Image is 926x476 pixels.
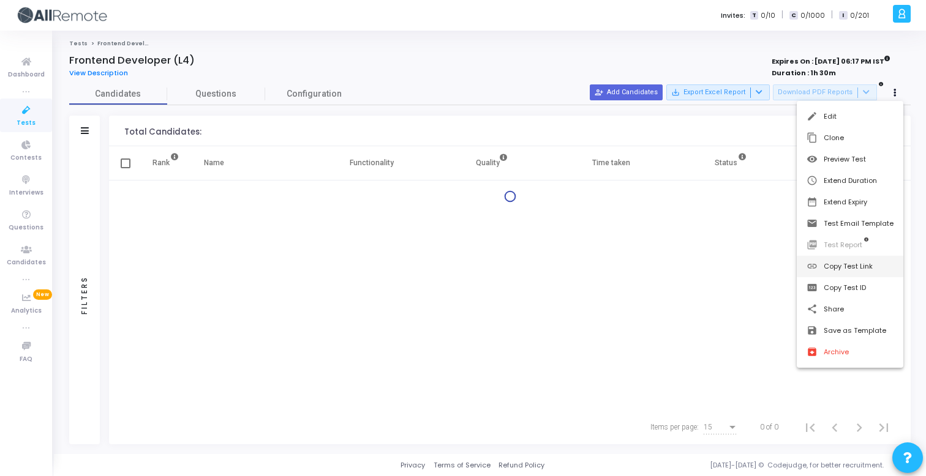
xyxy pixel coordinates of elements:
[807,303,819,316] mat-icon: share
[807,175,819,187] mat-icon: schedule
[797,149,903,170] button: Preview Test
[797,234,903,256] button: Test Report
[797,256,903,277] button: Copy Test Link
[807,261,819,273] mat-icon: link
[807,325,819,337] mat-icon: save
[797,127,903,149] button: Clone
[807,282,819,294] mat-icon: pin
[807,196,819,209] mat-icon: date_range
[797,277,903,299] button: Copy Test ID
[797,213,903,234] button: Test Email Template
[807,132,819,144] mat-icon: content_copy
[807,111,819,123] mat-icon: edit
[797,106,903,127] button: Edit
[797,192,903,213] button: Extend Expiry
[797,320,903,341] button: Save as Template
[807,154,819,166] mat-icon: visibility
[797,170,903,192] button: Extend Duration
[797,341,903,363] button: Archive
[807,218,819,230] mat-icon: email
[807,346,819,359] mat-icon: archive
[797,299,903,320] button: Share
